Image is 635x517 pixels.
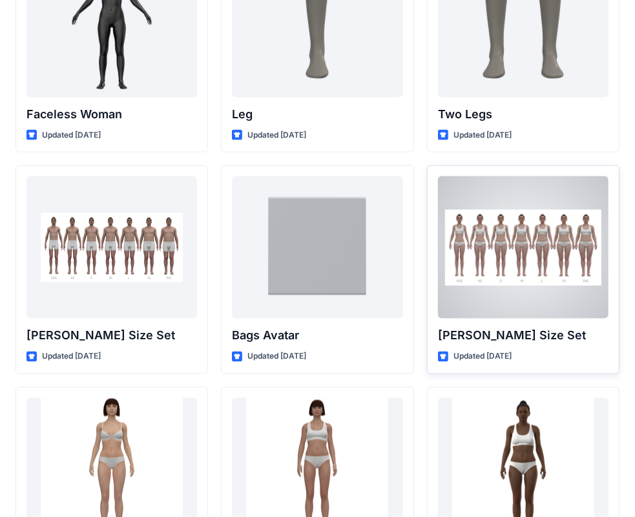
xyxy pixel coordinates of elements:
[232,326,402,344] p: Bags Avatar
[438,326,609,344] p: [PERSON_NAME] Size Set
[232,176,402,319] a: Bags Avatar
[453,350,512,363] p: Updated [DATE]
[42,129,101,142] p: Updated [DATE]
[26,326,197,344] p: [PERSON_NAME] Size Set
[438,176,609,319] a: Olivia Size Set
[247,129,306,142] p: Updated [DATE]
[26,105,197,123] p: Faceless Woman
[438,105,609,123] p: Two Legs
[42,350,101,363] p: Updated [DATE]
[453,129,512,142] p: Updated [DATE]
[247,350,306,363] p: Updated [DATE]
[232,105,402,123] p: Leg
[26,176,197,319] a: Oliver Size Set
